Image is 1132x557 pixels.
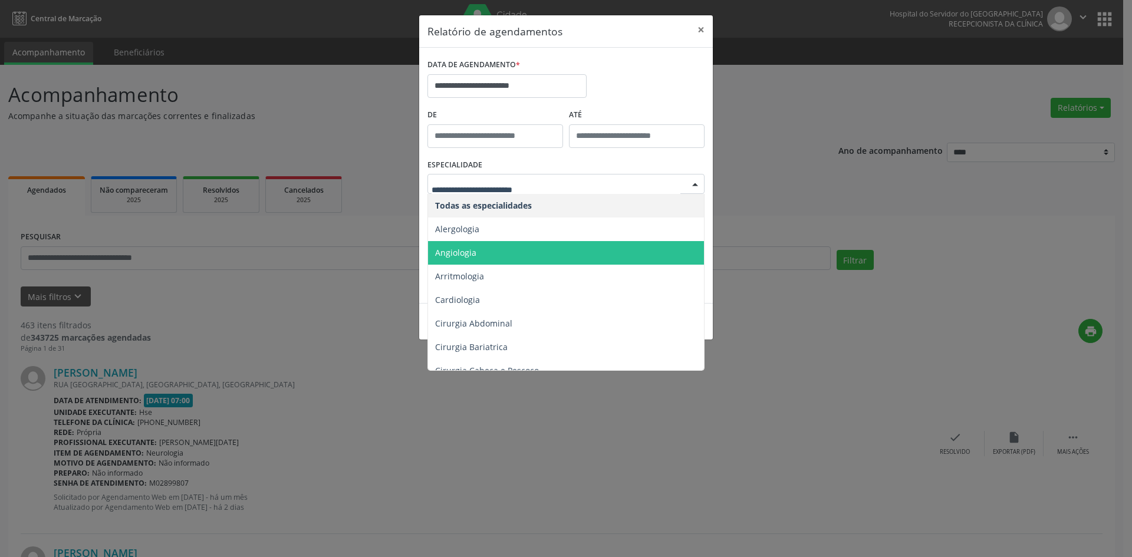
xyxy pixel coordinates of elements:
[427,156,482,174] label: ESPECIALIDADE
[435,247,476,258] span: Angiologia
[435,271,484,282] span: Arritmologia
[427,106,563,124] label: De
[435,223,479,235] span: Alergologia
[569,106,705,124] label: ATÉ
[427,56,520,74] label: DATA DE AGENDAMENTO
[689,15,713,44] button: Close
[427,24,562,39] h5: Relatório de agendamentos
[435,200,532,211] span: Todas as especialidades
